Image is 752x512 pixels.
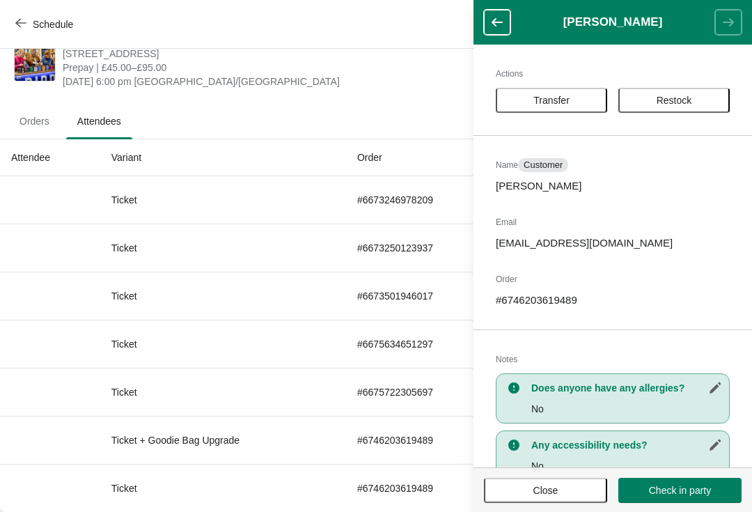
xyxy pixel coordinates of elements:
span: [DATE] 6:00 pm [GEOGRAPHIC_DATA]/[GEOGRAPHIC_DATA] [63,75,489,88]
th: Order [346,139,506,176]
td: Ticket [100,320,346,368]
img: Glasgow | Tea Blending Workshops [15,40,55,81]
p: [EMAIL_ADDRESS][DOMAIN_NAME] [496,236,730,250]
span: Transfer [533,95,570,106]
button: Schedule [7,12,84,37]
td: # 6673246978209 [346,176,506,224]
td: # 6746203619489 [346,464,506,512]
p: # 6746203619489 [496,293,730,307]
span: Schedule [33,19,73,30]
h2: Notes [496,352,730,366]
button: Transfer [496,88,607,113]
td: # 6673250123937 [346,224,506,272]
span: Orders [8,109,61,134]
span: Close [533,485,558,496]
span: Restock [657,95,692,106]
th: Variant [100,139,346,176]
td: Ticket [100,368,346,416]
td: Ticket [100,272,346,320]
h1: [PERSON_NAME] [510,15,715,29]
td: # 6675722305697 [346,368,506,416]
h3: Does anyone have any allergies? [531,381,722,395]
td: Ticket + Goodie Bag Upgrade [100,416,346,464]
span: Prepay | £45.00–£95.00 [63,61,489,75]
span: Check in party [649,485,711,496]
button: Restock [618,88,730,113]
td: # 6746203619489 [346,416,506,464]
span: [STREET_ADDRESS] [63,47,489,61]
button: Check in party [618,478,742,503]
h3: Any accessibility needs? [531,438,722,452]
h2: Name [496,158,730,172]
button: Close [484,478,607,503]
h2: Actions [496,67,730,81]
h2: Email [496,215,730,229]
td: Ticket [100,224,346,272]
h2: Order [496,272,730,286]
p: No [531,459,722,473]
p: No [531,402,722,416]
td: # 6675634651297 [346,320,506,368]
span: Attendees [66,109,132,134]
span: Customer [524,160,563,171]
td: Ticket [100,464,346,512]
td: Ticket [100,176,346,224]
p: [PERSON_NAME] [496,179,730,193]
td: # 6673501946017 [346,272,506,320]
